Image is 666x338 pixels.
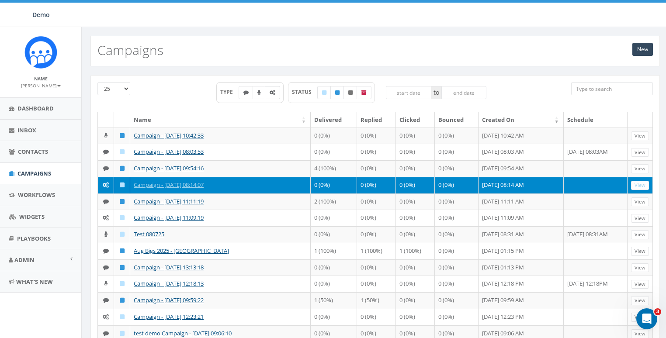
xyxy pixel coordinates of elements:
td: 2 (100%) [311,193,357,210]
a: [PERSON_NAME] [21,81,61,89]
a: View [631,131,649,141]
td: 0 (0%) [357,144,396,160]
i: Published [120,133,125,138]
small: Name [34,76,48,82]
td: 1 (50%) [311,292,357,309]
td: [DATE] 08:14 AM [479,177,564,193]
span: STATUS [292,88,318,96]
i: Text SMS [103,297,109,303]
td: 0 (0%) [396,128,435,144]
label: Ringless Voice Mail [253,86,266,99]
i: Text SMS [103,199,109,204]
td: [DATE] 12:18 PM [479,276,564,292]
a: View [631,148,649,157]
i: Text SMS [103,149,109,155]
th: Bounced [435,112,479,128]
td: 0 (0%) [396,210,435,226]
a: Campaign - [DATE] 11:09:19 [134,214,204,221]
td: 1 (50%) [357,292,396,309]
span: Contacts [18,148,48,155]
td: [DATE] 08:03AM [564,144,628,160]
span: Widgets [19,213,45,221]
td: 0 (0%) [435,276,479,292]
td: [DATE] 08:31 AM [479,226,564,243]
td: 0 (0%) [435,292,479,309]
span: TYPE [220,88,239,96]
i: Ringless Voice Mail [104,231,108,237]
i: Draft [120,149,125,155]
span: What's New [16,278,53,286]
a: Campaign - [DATE] 12:23:21 [134,313,204,321]
a: Campaign - [DATE] 13:13:18 [134,263,204,271]
td: 0 (0%) [311,210,357,226]
a: Campaign - [DATE] 08:14:07 [134,181,204,189]
a: Test 080725 [134,230,164,238]
td: 0 (0%) [396,160,435,177]
td: 1 (100%) [396,243,435,259]
th: Replied [357,112,396,128]
a: Campaign - [DATE] 10:42:33 [134,131,204,139]
td: 0 (0%) [435,309,479,325]
i: Automated Message [270,90,275,95]
label: Automated Message [265,86,280,99]
td: 0 (0%) [311,128,357,144]
a: View [631,181,649,190]
a: View [631,197,649,207]
td: 0 (0%) [311,259,357,276]
td: 0 (0%) [396,177,435,193]
label: Draft [317,86,331,99]
a: View [631,247,649,256]
td: 0 (0%) [357,177,396,193]
td: 0 (0%) [311,226,357,243]
td: 0 (0%) [435,160,479,177]
td: [DATE] 08:31AM [564,226,628,243]
i: Text SMS [103,331,109,336]
td: 0 (0%) [357,128,396,144]
i: Unpublished [348,90,353,95]
i: Published [120,166,125,171]
small: [PERSON_NAME] [21,83,61,89]
h2: Campaigns [97,43,163,57]
i: Published [120,199,125,204]
a: Campaign - [DATE] 12:18:13 [134,279,204,287]
i: Ringless Voice Mail [104,133,108,138]
a: Campaign - [DATE] 08:03:53 [134,148,204,155]
td: [DATE] 11:09 AM [479,210,564,226]
td: 0 (0%) [435,128,479,144]
td: 0 (0%) [435,210,479,226]
td: 0 (0%) [357,226,396,243]
th: Created On: activate to sort column ascending [479,112,564,128]
span: to [431,86,441,99]
td: [DATE] 10:42 AM [479,128,564,144]
i: Published [120,265,125,270]
a: Campaign - [DATE] 09:54:16 [134,164,204,172]
a: View [631,313,649,322]
i: Draft [120,314,125,320]
td: 0 (0%) [396,309,435,325]
td: 0 (0%) [396,259,435,276]
td: 0 (0%) [311,144,357,160]
span: Campaigns [17,169,51,177]
td: 0 (0%) [435,193,479,210]
span: Dashboard [17,104,54,112]
i: Automated Message [103,182,109,188]
td: [DATE] 09:54 AM [479,160,564,177]
i: Automated Message [103,314,109,320]
label: Unpublished [343,86,357,99]
i: Draft [120,182,125,188]
td: 0 (0%) [357,193,396,210]
span: 3 [654,308,661,315]
td: 0 (0%) [435,177,479,193]
input: Type to search [571,82,653,95]
th: Name: activate to sort column ascending [130,112,311,128]
i: Published [120,297,125,303]
i: Text SMS [103,166,109,171]
input: end date [441,86,487,99]
td: 0 (0%) [435,259,479,276]
span: Workflows [18,191,55,199]
td: 0 (0%) [357,259,396,276]
a: View [631,214,649,223]
iframe: Intercom live chat [636,308,657,329]
i: Draft [120,231,125,237]
td: [DATE] 08:03 AM [479,144,564,160]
